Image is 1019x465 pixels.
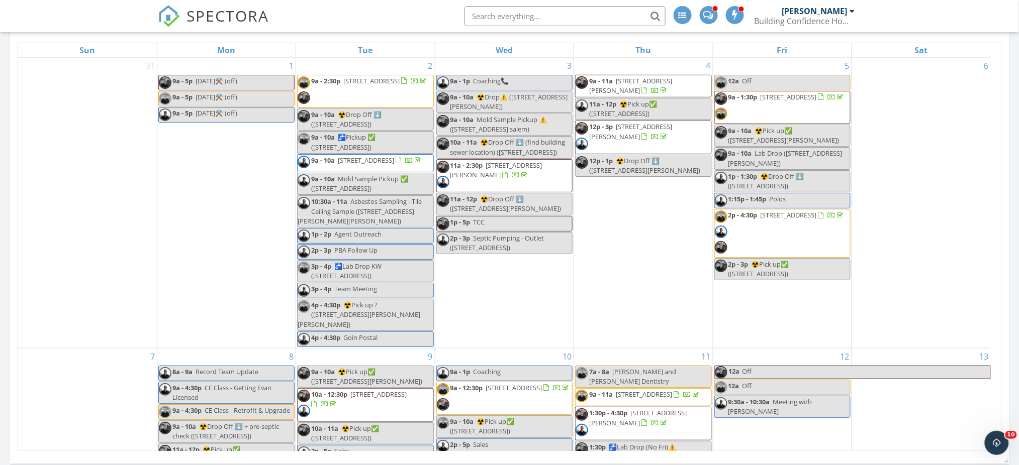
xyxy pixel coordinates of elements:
img: pops_headshot.jpg [715,107,727,120]
a: Saturday [913,43,930,57]
span: [STREET_ADDRESS][PERSON_NAME] [589,76,672,95]
img: img_8927.jpeg [437,161,449,173]
img: profile.jpg [437,234,449,246]
span: 9a - 1p [450,76,471,85]
a: Tuesday [356,43,375,57]
span: 9:30a - 10:30a [728,397,770,406]
span: [STREET_ADDRESS] [350,390,407,399]
span: 9a - 10a [450,92,474,101]
a: Go to September 7, 2025 [148,348,157,365]
span: [STREET_ADDRESS] [616,390,672,399]
td: Go to September 6, 2025 [852,58,991,348]
a: 9a - 11a [STREET_ADDRESS] [589,390,701,399]
span: [STREET_ADDRESS] [486,383,542,392]
a: Go to September 1, 2025 [287,58,296,74]
a: Go to September 2, 2025 [426,58,435,74]
span: [DATE]⚒️ (off) [196,92,237,101]
img: pops_headshot.jpg [715,210,727,223]
span: ☢️Pick up✅ ([STREET_ADDRESS]) [450,417,515,435]
img: pops_headshot.jpg [159,92,171,105]
span: 9a - 12:30p [450,383,483,392]
span: 11a - 12p [589,99,616,108]
span: ☢️Drop Off ⬇️ + pre-septic check ([STREET_ADDRESS]) [172,422,279,440]
span: 10a - 11a [450,138,478,147]
span: 2p - 5p [311,446,331,455]
img: img_8927.jpeg [298,390,310,402]
span: [STREET_ADDRESS][PERSON_NAME] [589,408,687,427]
span: 2p - 3p [728,260,749,269]
a: 9a - 10a [STREET_ADDRESS] [311,156,423,165]
span: 9a - 10a [728,126,752,135]
span: [PERSON_NAME] and [PERSON_NAME] Dentistry [589,367,676,386]
img: img_8927.jpeg [298,110,310,123]
span: Lab Drop ([STREET_ADDRESS][PERSON_NAME]) [728,149,843,167]
span: 12a [728,76,739,85]
span: 2p - 3p [311,246,331,255]
span: Off [743,381,752,390]
span: 2p - 5p [450,440,471,449]
span: 1:30p [589,442,606,451]
span: 9a - 10a [311,174,335,183]
img: img_8927.jpeg [715,260,727,272]
a: Sunday [77,43,97,57]
span: Asbestos Sampling - Tile Ceiling Sample ([STREET_ADDRESS][PERSON_NAME][PERSON_NAME]) [298,197,422,225]
a: 10a - 12:30p [STREET_ADDRESS] [311,390,407,408]
span: 🚰Lab Drop KW ([STREET_ADDRESS]) [311,262,382,280]
span: Off [743,367,752,376]
span: ☢️Pick up ? ([STREET_ADDRESS][PERSON_NAME][PERSON_NAME]) [298,300,420,328]
span: CE Class - Retrofit & Upgrade [205,406,290,415]
span: [STREET_ADDRESS] [343,76,400,85]
a: Wednesday [494,43,515,57]
td: Go to September 2, 2025 [296,58,435,348]
img: profile.jpg [298,156,310,168]
img: img_8927.jpeg [437,115,449,128]
img: img_8927.jpeg [715,366,727,379]
img: img_8927.jpeg [437,194,449,207]
span: Polos [770,194,786,203]
span: ☢️Pick up✅ ([STREET_ADDRESS][PERSON_NAME]) [311,367,422,386]
img: pops_headshot.jpg [437,417,449,429]
span: 9a - 4:30p [172,383,202,392]
a: 9a - 11a [STREET_ADDRESS] [575,388,711,406]
span: 1p - 5p [450,217,471,226]
img: img_8927.jpeg [576,156,588,169]
img: img_8927.jpeg [715,149,727,161]
img: img_8927.jpeg [715,241,727,254]
span: 9a - 1:30p [728,92,758,101]
img: pops_headshot.jpg [715,76,727,89]
img: img_8927.jpeg [298,424,310,436]
span: 9a - 10a [311,156,335,165]
img: profile.jpg [298,333,310,345]
span: 9a - 5p [172,76,193,85]
img: profile.jpg [159,383,171,396]
span: 1p - 2p [311,229,331,239]
a: SPECTORA [158,14,269,35]
span: Mold Sample Pickup ✅ ([STREET_ADDRESS]) [311,174,408,193]
a: 11a - 2:30p [STREET_ADDRESS][PERSON_NAME] [450,161,542,179]
a: 11a - 2:30p [STREET_ADDRESS][PERSON_NAME] [436,159,573,192]
span: ☢️Pick up✅ ([STREET_ADDRESS][PERSON_NAME]) [728,126,840,145]
span: CE Class - Getting Evan Licensed [172,383,271,402]
img: img_8927.jpeg [437,398,449,411]
span: Sales [474,440,489,449]
span: 9a - 1p [450,367,471,376]
span: TCC [474,217,485,226]
span: [STREET_ADDRESS] [761,92,817,101]
img: img_8927.jpeg [576,122,588,135]
span: 3p - 4p [311,262,331,271]
a: Friday [775,43,790,57]
img: img_8927.jpeg [298,367,310,380]
div: [PERSON_NAME] [782,6,848,16]
span: 2p - 3p [450,234,471,243]
span: PBA Follow Up [334,246,378,255]
span: 9a - 4:30p [172,406,202,415]
span: 11a - 2:30p [450,161,483,170]
img: profile.jpg [159,367,171,380]
img: The Best Home Inspection Software - Spectora [158,5,180,27]
span: SPECTORA [187,5,269,26]
input: Search everything... [465,6,666,26]
a: 10a - 12:30p [STREET_ADDRESS] [297,388,433,421]
a: 9a - 12:30p [STREET_ADDRESS] [450,383,571,392]
span: 10a - 12:30p [311,390,347,399]
img: profile.jpg [715,194,727,207]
